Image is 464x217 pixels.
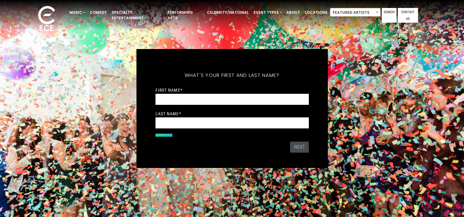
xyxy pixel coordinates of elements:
a: Contact Us [398,8,418,23]
a: Celebrity/National [205,7,251,18]
h5: What's your first and last name? [155,64,309,86]
span: Featured Artists [330,8,380,17]
a: Performing Arts [165,7,205,23]
a: Locations [302,7,330,18]
img: ece_new_logo_whitev2-1.png [31,4,62,34]
a: Music [67,7,87,18]
a: Search [382,8,397,23]
a: Specialty Entertainment [109,7,165,23]
a: Comedy [87,7,109,18]
a: Event Types [251,7,284,18]
a: About [284,7,302,18]
label: Last Name [155,111,181,116]
label: First Name [155,87,182,93]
